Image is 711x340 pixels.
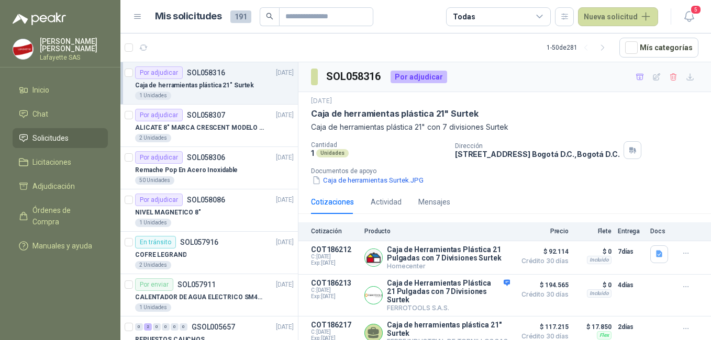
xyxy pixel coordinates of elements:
[371,196,402,208] div: Actividad
[32,156,71,168] span: Licitaciones
[690,5,702,15] span: 5
[364,228,510,235] p: Producto
[276,68,294,78] p: [DATE]
[32,205,98,228] span: Órdenes de Compra
[680,7,698,26] button: 5
[155,9,222,24] h1: Mis solicitudes
[311,175,425,186] button: Caja de herramientas Surtek.JPG
[187,196,225,203] p: SOL058086
[135,151,183,164] div: Por adjudicar
[650,228,671,235] p: Docs
[135,303,171,312] div: 1 Unidades
[135,278,173,291] div: Por enviar
[40,38,108,52] p: [PERSON_NAME] [PERSON_NAME]
[32,240,92,252] span: Manuales y ayuda
[575,321,612,333] p: $ 17.850
[365,287,382,304] img: Company Logo
[311,329,358,335] span: C: [DATE]
[13,104,108,124] a: Chat
[387,262,510,270] p: Homecenter
[618,279,644,291] p: 4 días
[180,323,187,331] div: 0
[455,150,619,158] p: [STREET_ADDRESS] Bogotá D.C. , Bogotá D.C.
[187,69,225,76] p: SOL058316
[13,128,108,148] a: Solicitudes
[32,132,69,144] span: Solicitudes
[311,141,447,149] p: Cantidad
[187,111,225,119] p: SOL058307
[135,134,171,142] div: 2 Unidades
[171,323,179,331] div: 0
[135,219,171,227] div: 1 Unidades
[311,293,358,300] span: Exp: [DATE]
[230,10,251,23] span: 191
[311,108,479,119] p: Caja de herramientas plástica 21" Surtek
[120,147,298,189] a: Por adjudicarSOL058306[DATE] Remache Pop En Acero Inoxidable50 Unidades
[135,81,254,90] p: Caja de herramientas plástica 21" Surtek
[516,258,569,264] span: Crédito 30 días
[311,245,358,254] p: COT186212
[618,245,644,258] p: 7 días
[391,71,447,83] div: Por adjudicar
[587,289,612,298] div: Incluido
[135,109,183,121] div: Por adjudicar
[311,121,698,133] p: Caja de herramientas plástica 21" con 7 divisiones Surtek
[575,279,612,291] p: $ 0
[311,321,358,329] p: COT186217
[276,322,294,332] p: [DATE]
[575,228,612,235] p: Flete
[516,333,569,339] span: Crédito 30 días
[311,279,358,287] p: COT186213
[120,105,298,147] a: Por adjudicarSOL058307[DATE] ALICATE 8" MARCA CRESCENT MODELO 38008tv2 Unidades
[135,194,183,206] div: Por adjudicar
[618,228,644,235] p: Entrega
[516,245,569,258] span: $ 92.114
[276,153,294,163] p: [DATE]
[135,165,238,175] p: Remache Pop En Acero Inoxidable
[13,80,108,100] a: Inicio
[311,228,358,235] p: Cotización
[387,245,510,262] p: Caja de Herramientas Plástica 21 Pulgadas con 7 Divisiones Surtek
[575,245,612,258] p: $ 0
[311,149,314,157] p: 1
[135,66,183,79] div: Por adjudicar
[153,323,161,331] div: 0
[597,331,612,339] div: Flex
[135,123,265,133] p: ALICATE 8" MARCA CRESCENT MODELO 38008tv
[311,287,358,293] span: C: [DATE]
[135,323,143,331] div: 0
[578,7,658,26] button: Nueva solicitud
[120,274,298,316] a: Por enviarSOL057911[DATE] CALENTADOR DE AGUA ELECTRICO SM400 5-9LITROS1 Unidades
[276,110,294,120] p: [DATE]
[135,292,265,302] p: CALENTADOR DE AGUA ELECTRICO SM400 5-9LITROS
[192,323,235,331] p: GSOL005657
[177,281,216,288] p: SOL057911
[120,189,298,232] a: Por adjudicarSOL058086[DATE] NIVEL MAGNETICO 8"1 Unidades
[120,62,298,105] a: Por adjudicarSOL058316[DATE] Caja de herramientas plástica 21" Surtek1 Unidades
[144,323,152,331] div: 2
[587,256,612,264] div: Incluido
[453,11,475,22] div: Todas
[387,279,510,304] p: Caja de Herramientas Plástica 21 Pulgadas con 7 Divisiones Surtek
[455,142,619,150] p: Dirección
[619,38,698,58] button: Mís categorías
[266,13,273,20] span: search
[13,152,108,172] a: Licitaciones
[311,196,354,208] div: Cotizaciones
[316,149,349,157] div: Unidades
[32,108,48,120] span: Chat
[135,250,186,260] p: COFRE LEGRAND
[311,167,707,175] p: Documentos de apoyo
[326,69,382,85] h3: SOL058316
[40,54,108,61] p: Lafayette SAS
[180,239,218,246] p: SOL057916
[32,180,75,192] span: Adjudicación
[120,232,298,274] a: En tránsitoSOL057916[DATE] COFRE LEGRAND2 Unidades
[365,249,382,266] img: Company Logo
[311,260,358,266] span: Exp: [DATE]
[276,195,294,205] p: [DATE]
[516,321,569,333] span: $ 117.215
[13,200,108,232] a: Órdenes de Compra
[13,176,108,196] a: Adjudicación
[547,39,611,56] div: 1 - 50 de 281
